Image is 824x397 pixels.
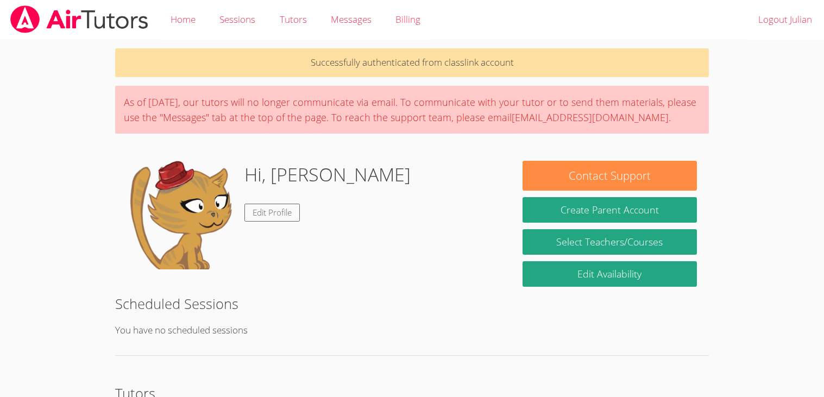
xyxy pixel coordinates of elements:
span: Messages [331,13,372,26]
p: You have no scheduled sessions [115,323,708,338]
img: default.png [127,161,236,269]
p: Successfully authenticated from classlink account [115,48,708,77]
h2: Scheduled Sessions [115,293,708,314]
img: airtutors_banner-c4298cdbf04f3fff15de1276eac7730deb9818008684d7c2e4769d2f7ddbe033.png [9,5,149,33]
a: Select Teachers/Courses [523,229,696,255]
button: Create Parent Account [523,197,696,223]
h1: Hi, [PERSON_NAME] [244,161,411,188]
a: Edit Profile [244,204,300,222]
a: Edit Availability [523,261,696,287]
div: As of [DATE], our tutors will no longer communicate via email. To communicate with your tutor or ... [115,86,708,134]
button: Contact Support [523,161,696,191]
